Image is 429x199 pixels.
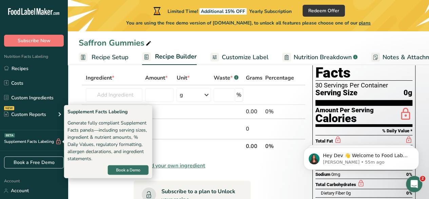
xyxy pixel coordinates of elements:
div: 0 [246,125,262,133]
div: g [179,91,183,99]
span: Subscribe Now [18,37,51,44]
h1: Nutrition Facts [315,49,412,81]
span: Recipe Setup [92,53,129,62]
span: Add your own ingredient [144,162,205,170]
a: Recipe Builder [142,49,197,65]
span: 0g [346,190,351,196]
th: 0.00 [245,139,264,153]
span: Ingredient [86,74,114,82]
input: Add Ingredient [86,88,142,102]
span: Additional 15% OFF [199,8,247,15]
span: Customize Label [222,53,269,62]
div: BETA [4,133,15,137]
span: Yearly Subscription [249,8,292,15]
span: Nutrition Breakdown [294,53,352,62]
iframe: Intercom notifications message [293,133,429,181]
div: Calories [315,114,374,123]
div: 30 Servings Per Container [315,82,412,89]
span: Grams [246,74,262,82]
th: Net Totals [84,139,245,153]
a: Customize Label [210,50,269,65]
span: 0% [406,190,412,196]
div: 0.00 [246,107,262,116]
span: Redeem Offer [308,7,339,14]
div: Can't find your ingredient? [79,162,306,170]
a: Recipe Setup [79,50,129,65]
section: % Daily Value * [315,127,412,135]
button: Book a Demo [108,165,149,175]
span: You are using the free demo version of [DOMAIN_NAME], to unlock all features please choose one of... [126,19,371,27]
span: 2 [420,176,425,181]
span: plans [359,20,371,26]
span: Amount [145,74,168,82]
div: Custom Reports [4,111,46,118]
div: NEW [4,106,14,110]
span: Serving Size [315,89,357,97]
span: Recipe Builder [155,52,197,61]
div: Supplement Facts Labeling [67,108,149,115]
span: Book a Demo [116,167,140,173]
div: 0% [265,107,294,116]
button: Redeem Offer [303,5,345,17]
span: Unit [176,74,189,82]
button: Subscribe Now [4,35,64,47]
span: Percentage [265,74,294,82]
span: 0g [404,89,412,97]
div: Saffron Gummies [79,37,153,49]
span: Total Carbohydrates [315,182,356,187]
th: 0% [264,139,295,153]
a: Book a Free Demo [4,156,64,168]
div: Amount Per Serving [315,107,374,114]
span: Dietary Fiber [321,190,345,196]
div: Limited Time! [152,7,292,15]
div: Waste [214,74,238,82]
iframe: Intercom live chat [406,176,422,192]
a: Nutrition Breakdown [282,50,357,65]
div: Generate fully compliant Supplement Facts panels—including serving sizes, ingredient & nutrient a... [67,119,149,162]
